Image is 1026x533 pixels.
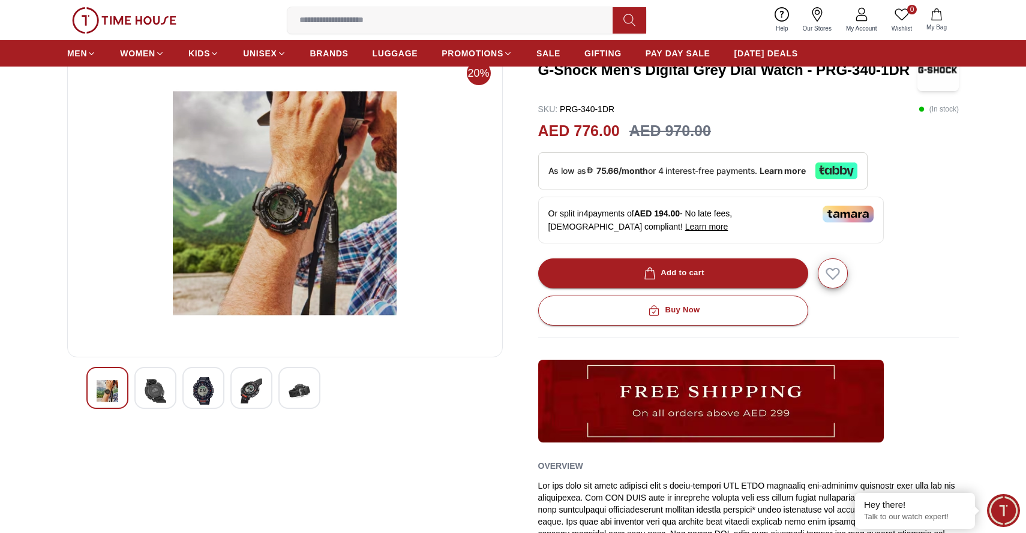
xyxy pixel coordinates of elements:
span: GIFTING [584,47,622,59]
a: Our Stores [796,5,839,35]
img: G-Shock Men's Digital Grey Dial Watch - PRG-340-1DR [77,59,493,347]
img: G-Shock Men's Digital Grey Dial Watch - PRG-340-1DR [145,377,166,405]
span: MEN [67,47,87,59]
img: Tamara [823,206,874,222]
p: Talk to our watch expert! [864,512,966,522]
a: [DATE] DEALS [734,43,798,64]
span: PROMOTIONS [442,47,503,59]
a: UNISEX [243,43,286,64]
span: Help [771,24,793,33]
span: AED 194.00 [634,209,680,218]
a: MEN [67,43,96,64]
button: My Bag [919,6,954,34]
span: WOMEN [120,47,155,59]
a: KIDS [188,43,219,64]
span: BRANDS [310,47,349,59]
img: ... [538,360,884,442]
div: Or split in 4 payments of - No late fees, [DEMOGRAPHIC_DATA] compliant! [538,197,884,243]
img: G-Shock Men's Digital Grey Dial Watch - PRG-340-1DR [241,377,262,405]
a: WOMEN [120,43,164,64]
a: Help [769,5,796,35]
span: Learn more [685,222,728,231]
img: ... [72,7,176,34]
div: Hey there! [864,499,966,511]
h2: AED 776.00 [538,120,620,143]
span: LUGGAGE [373,47,418,59]
span: KIDS [188,47,210,59]
a: 0Wishlist [884,5,919,35]
a: BRANDS [310,43,349,64]
span: UNISEX [243,47,277,59]
a: LUGGAGE [373,43,418,64]
span: 20% [467,61,491,85]
img: G-Shock Men's Digital Grey Dial Watch - PRG-340-1DR [917,49,959,91]
span: SKU : [538,104,558,114]
span: My Account [841,24,882,33]
span: [DATE] DEALS [734,47,798,59]
span: My Bag [922,23,952,32]
p: ( In stock ) [919,103,959,115]
h3: G-Shock Men's Digital Grey Dial Watch - PRG-340-1DR [538,61,918,80]
h2: Overview [538,457,583,475]
button: Add to cart [538,258,808,288]
img: G-Shock Men's Digital Grey Dial Watch - PRG-340-1DR [97,377,118,405]
a: PAY DAY SALE [646,43,710,64]
span: 0 [907,5,917,14]
h3: AED 970.00 [629,120,711,143]
span: Our Stores [798,24,836,33]
div: Chat Widget [987,494,1020,527]
a: PROMOTIONS [442,43,512,64]
img: G-Shock Men's Digital Grey Dial Watch - PRG-340-1DR [193,377,214,405]
span: PAY DAY SALE [646,47,710,59]
div: Buy Now [646,303,700,317]
a: SALE [536,43,560,64]
span: Wishlist [887,24,917,33]
div: Add to cart [641,266,704,280]
button: Buy Now [538,296,808,326]
a: GIFTING [584,43,622,64]
img: G-Shock Men's Digital Grey Dial Watch - PRG-340-1DR [289,377,310,405]
p: PRG-340-1DR [538,103,615,115]
span: SALE [536,47,560,59]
